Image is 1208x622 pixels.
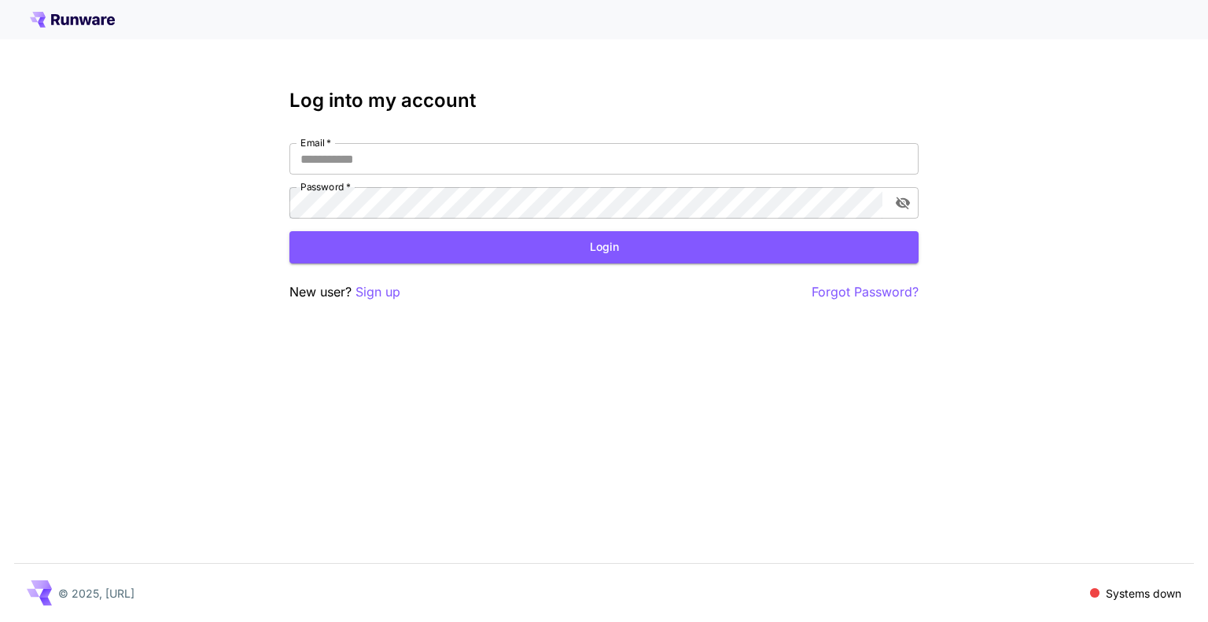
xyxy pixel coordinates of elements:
[289,282,400,302] p: New user?
[1106,585,1181,602] p: Systems down
[58,585,134,602] p: © 2025, [URL]
[289,90,919,112] h3: Log into my account
[300,136,331,149] label: Email
[812,282,919,302] button: Forgot Password?
[289,231,919,263] button: Login
[300,180,351,193] label: Password
[889,189,917,217] button: toggle password visibility
[355,282,400,302] button: Sign up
